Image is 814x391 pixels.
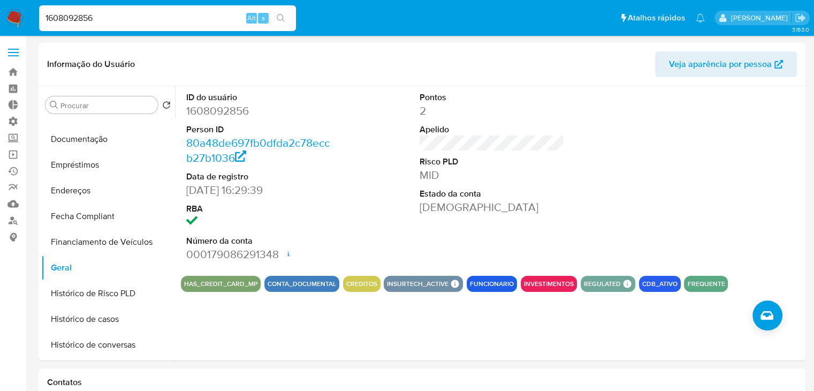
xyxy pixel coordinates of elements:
[247,13,256,23] span: Alt
[186,203,331,215] dt: RBA
[41,332,175,358] button: Histórico de conversas
[41,306,175,332] button: Histórico de casos
[50,101,58,109] button: Procurar
[41,281,175,306] button: Histórico de Risco PLD
[420,200,565,215] dd: [DEMOGRAPHIC_DATA]
[186,183,331,198] dd: [DATE] 16:29:39
[186,171,331,183] dt: Data de registro
[420,103,565,118] dd: 2
[270,11,292,26] button: search-icon
[186,103,331,118] dd: 1608092856
[39,11,296,25] input: Pesquise usuários ou casos...
[186,92,331,103] dt: ID do usuário
[655,51,797,77] button: Veja aparência por pessoa
[420,124,565,136] dt: Apelido
[420,92,565,103] dt: Pontos
[41,152,175,178] button: Empréstimos
[186,124,331,136] dt: Person ID
[696,13,705,22] a: Notificações
[41,229,175,255] button: Financiamento de Veículos
[162,101,171,112] button: Retornar ao pedido padrão
[420,188,565,200] dt: Estado da conta
[41,358,175,384] button: IV Challenges
[186,235,331,247] dt: Número da conta
[47,377,797,388] h1: Contatos
[420,168,565,183] dd: MID
[41,126,175,152] button: Documentação
[60,101,154,110] input: Procurar
[186,247,331,262] dd: 000179086291348
[41,204,175,229] button: Fecha Compliant
[186,135,330,166] a: 80a48de697fb0dfda2c78eccb27b1036
[262,13,265,23] span: s
[41,178,175,204] button: Endereços
[420,156,565,168] dt: Risco PLD
[669,51,772,77] span: Veja aparência por pessoa
[731,13,791,23] p: matias.logusso@mercadopago.com.br
[41,255,175,281] button: Geral
[47,59,135,70] h1: Informação do Usuário
[628,12,685,24] span: Atalhos rápidos
[795,12,806,24] a: Sair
